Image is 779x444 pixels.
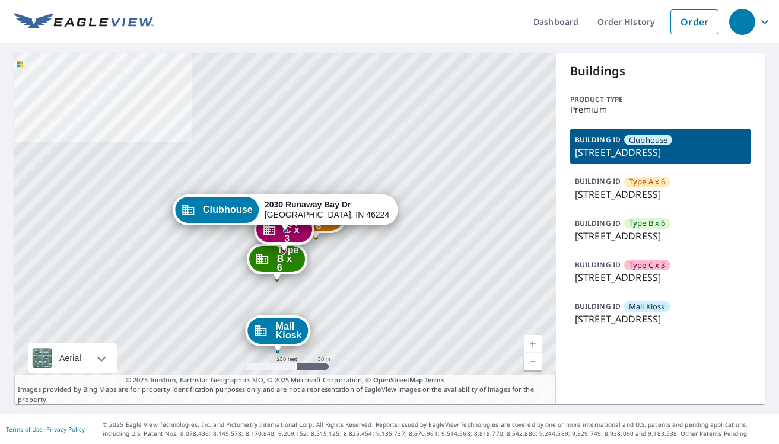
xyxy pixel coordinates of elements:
a: Current Level 17, Zoom In [524,335,542,353]
p: BUILDING ID [575,218,621,228]
p: BUILDING ID [575,301,621,311]
p: [STREET_ADDRESS] [575,229,746,243]
span: Type B x 6 [629,218,666,229]
div: [GEOGRAPHIC_DATA], IN 46224 [265,200,389,220]
span: Type B x 6 [277,245,299,272]
span: © 2025 TomTom, Earthstar Geographics SIO, © 2025 Microsoft Corporation, © [126,375,444,385]
a: Privacy Policy [46,425,85,433]
p: [STREET_ADDRESS] [575,187,746,202]
p: [STREET_ADDRESS] [575,312,746,326]
strong: 2030 Runaway Bay Dr [265,200,351,209]
a: Terms [425,375,444,384]
div: Dropped pin, building Clubhouse, Commercial property, 2030 Runaway Bay Dr Indianapolis, IN 46224 [173,194,398,231]
p: BUILDING ID [575,260,621,270]
div: Dropped pin, building Mail Kiosk, Commercial property, 1918 Runaway Bay Dr Indianapolis, IN 46224 [246,315,310,352]
span: Type A x 6 [316,204,338,231]
div: Aerial [28,343,117,373]
p: Images provided by Bing Maps are for property identification purposes only and are not a represen... [14,375,556,405]
img: EV Logo [14,13,154,31]
p: Buildings [570,62,751,80]
a: Order [670,9,718,34]
a: Current Level 17, Zoom Out [524,353,542,370]
a: Terms of Use [6,425,43,433]
span: Mail Kiosk [276,322,302,340]
span: Mail Kiosk [629,301,666,312]
p: [STREET_ADDRESS] [575,270,746,285]
span: Type A x 6 [629,176,666,187]
span: Type C x 3 [629,260,666,271]
span: Type C x 3 [284,216,306,243]
div: Dropped pin, building Type C x 3, Commercial property, 6030 Baywind Pl Indianapolis, IN 46224 [254,214,314,251]
p: BUILDING ID [575,176,621,186]
p: © 2025 Eagle View Technologies, Inc. and Pictometry International Corp. All Rights Reserved. Repo... [103,420,773,438]
p: Product type [570,94,751,105]
p: | [6,426,85,433]
p: BUILDING ID [575,135,621,145]
a: OpenStreetMap [373,375,423,384]
p: [STREET_ADDRESS] [575,145,746,159]
div: Dropped pin, building Type B x 6, Commercial property, 6035 Baywind Pl Indianapolis, IN 46224 [247,244,307,280]
span: Clubhouse [629,135,667,146]
div: Aerial [56,343,85,373]
p: Premium [570,105,751,114]
span: Clubhouse [203,205,253,214]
